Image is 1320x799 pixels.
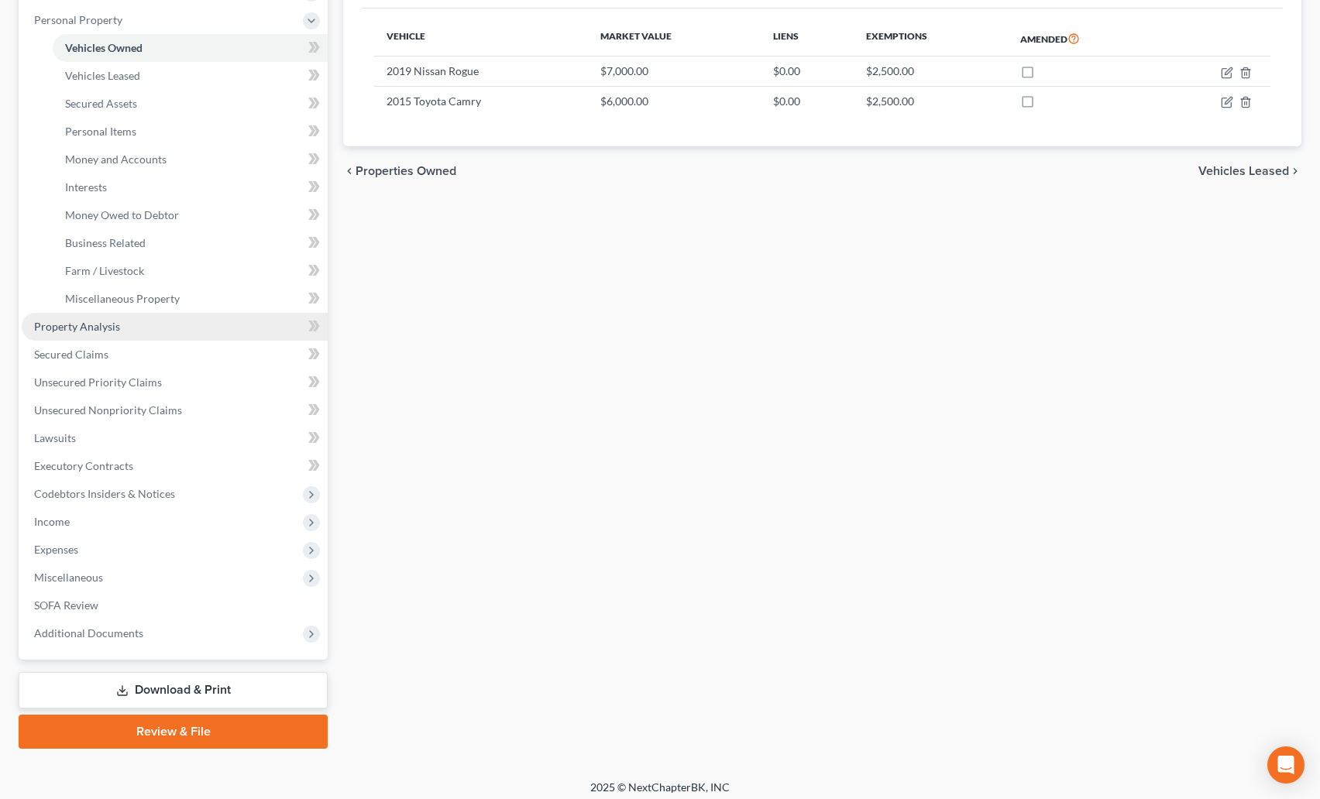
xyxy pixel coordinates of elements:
[22,341,328,369] a: Secured Claims
[53,285,328,313] a: Miscellaneous Property
[588,86,760,115] td: $6,000.00
[34,348,108,361] span: Secured Claims
[22,369,328,396] a: Unsecured Priority Claims
[343,165,456,177] button: chevron_left Properties Owned
[374,21,588,57] th: Vehicle
[65,153,167,166] span: Money and Accounts
[34,13,122,26] span: Personal Property
[343,165,356,177] i: chevron_left
[761,21,854,57] th: Liens
[34,571,103,584] span: Miscellaneous
[53,257,328,285] a: Farm / Livestock
[34,375,162,389] span: Unsecured Priority Claims
[854,57,1008,86] td: $2,500.00
[374,86,588,115] td: 2015 Toyota Camry
[22,592,328,619] a: SOFA Review
[65,292,180,305] span: Miscellaneous Property
[34,515,70,528] span: Income
[53,118,328,146] a: Personal Items
[22,396,328,424] a: Unsecured Nonpriority Claims
[22,452,328,480] a: Executory Contracts
[22,313,328,341] a: Property Analysis
[53,229,328,257] a: Business Related
[19,715,328,749] a: Review & File
[53,90,328,118] a: Secured Assets
[1198,165,1289,177] span: Vehicles Leased
[53,173,328,201] a: Interests
[65,236,146,249] span: Business Related
[65,264,144,277] span: Farm / Livestock
[34,487,175,500] span: Codebtors Insiders & Notices
[34,320,120,333] span: Property Analysis
[53,62,328,90] a: Vehicles Leased
[65,69,140,82] span: Vehicles Leased
[761,86,854,115] td: $0.00
[34,626,143,640] span: Additional Documents
[374,57,588,86] td: 2019 Nissan Rogue
[65,180,107,194] span: Interests
[53,201,328,229] a: Money Owed to Debtor
[34,431,76,444] span: Lawsuits
[34,403,182,417] span: Unsecured Nonpriority Claims
[854,21,1008,57] th: Exemptions
[34,543,78,556] span: Expenses
[1198,165,1301,177] button: Vehicles Leased chevron_right
[1008,21,1160,57] th: Amended
[22,424,328,452] a: Lawsuits
[356,165,456,177] span: Properties Owned
[1267,746,1305,784] div: Open Intercom Messenger
[65,125,136,138] span: Personal Items
[34,459,133,472] span: Executory Contracts
[65,208,179,221] span: Money Owed to Debtor
[34,598,98,612] span: SOFA Review
[761,57,854,86] td: $0.00
[1289,165,1301,177] i: chevron_right
[854,86,1008,115] td: $2,500.00
[53,34,328,62] a: Vehicles Owned
[65,97,137,110] span: Secured Assets
[53,146,328,173] a: Money and Accounts
[65,41,143,54] span: Vehicles Owned
[588,57,760,86] td: $7,000.00
[588,21,760,57] th: Market Value
[19,672,328,708] a: Download & Print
